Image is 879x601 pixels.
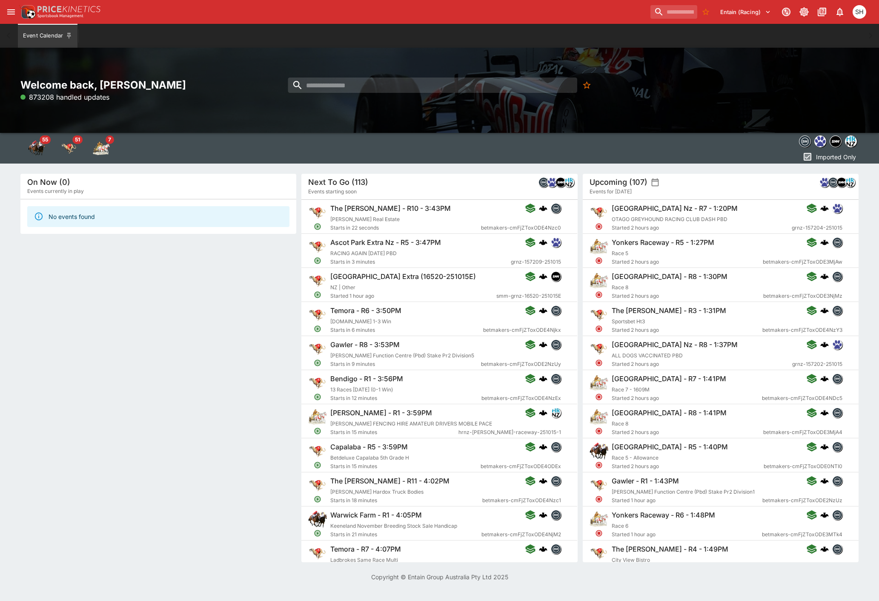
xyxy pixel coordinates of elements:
[820,374,829,383] div: cerberus
[799,135,811,147] div: betmakers
[539,374,548,383] img: logo-cerberus.svg
[612,284,628,290] span: Race 8
[330,272,476,281] h6: [GEOGRAPHIC_DATA] Extra (16520-251015E)
[551,544,561,554] div: betmakers
[28,140,45,157] img: horse_racing
[833,510,842,520] img: betmakers.png
[308,203,327,222] img: greyhound_racing.png
[330,443,408,451] h6: Capalaba - R5 - 3:59PM
[836,177,847,187] div: samemeetingmulti
[482,530,561,539] span: betmakers-cmFjZToxODE4NjM2
[547,177,557,187] div: grnz
[539,374,548,383] div: cerberus
[314,393,322,401] svg: Open
[820,477,829,485] div: cerberus
[612,204,738,213] h6: [GEOGRAPHIC_DATA] Nz - R7 - 1:20PM
[539,408,548,417] img: logo-cerberus.svg
[547,178,557,187] img: grnz.png
[27,187,84,196] span: Events currently in play
[551,305,561,316] div: betmakers
[330,496,482,505] span: Starts in 18 minutes
[833,476,842,486] img: betmakers.png
[590,271,608,290] img: harness_racing.png
[330,477,450,486] h6: The [PERSON_NAME] - R11 - 4:02PM
[552,306,561,315] img: betmakers.png
[832,510,842,520] div: betmakers
[551,237,561,247] div: grnz
[539,477,548,485] div: cerberus
[762,496,842,505] span: betmakers-cmFjZToxODE2NzUz
[763,428,842,437] span: betmakers-cmFjZToxODE3MjA4
[832,442,842,452] div: betmakers
[330,374,403,383] h6: Bendigo - R1 - 3:56PM
[651,178,659,187] button: settings
[590,203,608,222] img: greyhound_racing.png
[314,427,322,435] svg: Open
[715,5,776,19] button: Select Tenant
[820,272,829,281] div: cerberus
[832,374,842,384] div: betmakers
[850,3,869,21] button: Scott Hunt
[552,408,561,417] img: hrnz.png
[590,476,608,495] img: greyhound_racing.png
[330,326,483,334] span: Starts in 6 minutes
[796,4,812,20] button: Toggle light/dark mode
[551,408,561,418] div: hrnz
[539,306,548,315] img: logo-cerberus.svg
[595,291,603,299] svg: Closed
[762,326,842,334] span: betmakers-cmFjZToxODE4NzY3
[595,325,603,333] svg: Closed
[762,530,842,539] span: betmakers-cmFjZToxODE3MTk4
[19,3,36,20] img: PriceKinetics Logo
[612,530,762,539] span: Started 1 hour ago
[845,177,855,187] div: hrnz
[308,442,327,460] img: greyhound_racing.png
[20,92,109,102] p: 873208 handled updates
[330,386,393,393] span: 13 Races [DATE] (0-1 Win)
[612,386,650,393] span: Race 7 - 1609M
[612,258,763,266] span: Started 2 hours ago
[330,511,422,520] h6: Warwick Farm - R1 - 4:05PM
[308,271,327,290] img: greyhound_racing.png
[539,340,548,349] img: logo-cerberus.svg
[579,78,595,93] button: No Bookmarks
[330,545,401,554] h6: Temora - R7 - 4:07PM
[37,6,100,12] img: PriceKinetics
[612,238,714,247] h6: Yonkers Raceway - R5 - 1:27PM
[539,511,548,519] img: logo-cerberus.svg
[595,393,603,401] svg: Closed
[595,529,603,537] svg: Closed
[612,545,728,554] h6: The [PERSON_NAME] - R4 - 1:49PM
[820,238,829,247] img: logo-cerberus.svg
[612,224,792,232] span: Started 2 hours ago
[27,177,70,187] h5: On Now (0)
[40,135,51,144] span: 55
[564,178,574,187] img: hrnz.png
[551,203,561,213] div: betmakers
[552,544,561,554] img: betmakers.png
[539,408,548,417] div: cerberus
[330,284,355,290] span: NZ | Other
[820,340,829,349] div: cerberus
[590,442,608,460] img: horse_racing.png
[800,150,859,164] button: Imported Only
[820,238,829,247] div: cerberus
[833,374,842,383] img: betmakers.png
[539,178,548,187] img: betmakers.png
[763,258,842,266] span: betmakers-cmFjZToxODE3MjAw
[314,461,322,469] svg: Open
[564,177,574,187] div: hrnz
[308,305,327,324] img: greyhound_racing.png
[832,203,842,213] div: grnz
[330,250,397,256] span: RACING AGAIN [DATE] PBD
[459,428,561,437] span: hrnz-addington-raceway-251015-1
[612,250,628,256] span: Race 5
[612,272,727,281] h6: [GEOGRAPHIC_DATA] - R8 - 1:30PM
[49,209,95,224] div: No events found
[330,340,400,349] h6: Gawler - R8 - 3:53PM
[820,545,829,553] div: cerberus
[330,454,409,461] span: Betdeluxe Capalaba 5th Grade H
[612,216,727,222] span: OTAGO GREYHOUND RACING CLUB DASH PBD
[314,291,322,299] svg: Open
[3,4,19,20] button: open drawer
